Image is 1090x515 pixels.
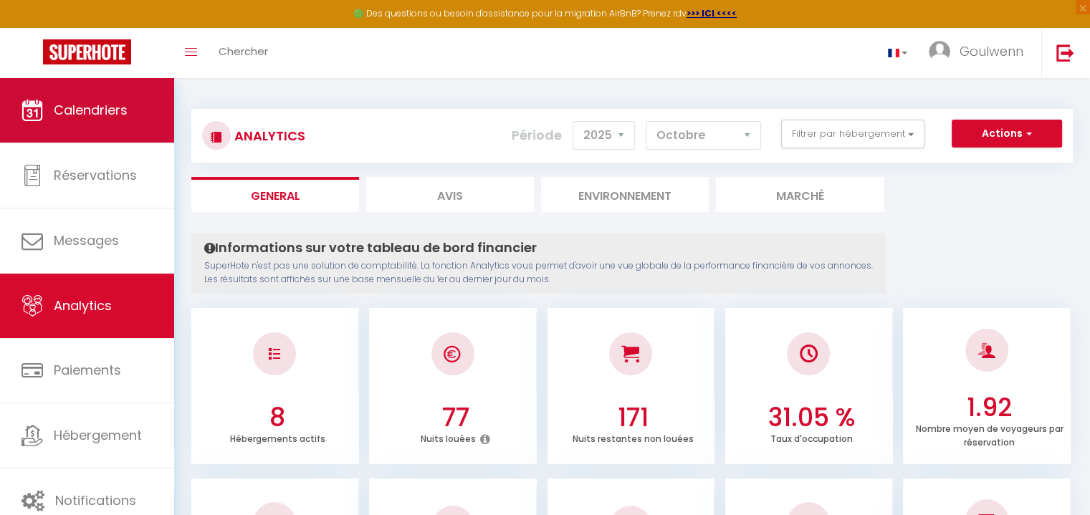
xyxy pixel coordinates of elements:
img: Super Booking [43,39,131,64]
span: Chercher [219,44,268,59]
span: Hébergement [54,426,142,444]
h3: Analytics [231,120,305,152]
li: Avis [366,177,534,212]
a: Chercher [208,28,279,78]
button: Actions [952,120,1062,148]
h3: 1.92 [912,393,1067,423]
span: Calendriers [54,101,128,119]
label: Période [512,120,562,151]
a: >>> ICI <<<< [687,7,737,19]
span: Notifications [55,491,136,509]
h4: Informations sur votre tableau de bord financier [204,240,873,256]
img: logout [1056,44,1074,62]
span: Réservations [54,166,137,184]
span: Paiements [54,361,121,379]
a: ... Goulwenn [918,28,1041,78]
span: Goulwenn [960,42,1023,60]
img: NO IMAGE [269,348,280,360]
h3: 171 [555,403,711,433]
p: Hébergements actifs [230,430,325,445]
li: General [191,177,359,212]
button: Filtrer par hébergement [781,120,924,148]
h3: 77 [378,403,533,433]
p: Nombre moyen de voyageurs par réservation [915,420,1063,448]
li: Environnement [541,177,709,212]
img: ... [929,41,950,62]
span: Messages [54,231,119,249]
p: Taux d'occupation [770,430,853,445]
p: SuperHote n'est pas une solution de comptabilité. La fonction Analytics vous permet d'avoir une v... [204,259,873,287]
li: Marché [716,177,884,212]
p: Nuits louées [421,430,476,445]
h3: 31.05 % [734,403,889,433]
h3: 8 [200,403,355,433]
span: Analytics [54,297,112,314]
p: Nuits restantes non louées [573,430,694,445]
